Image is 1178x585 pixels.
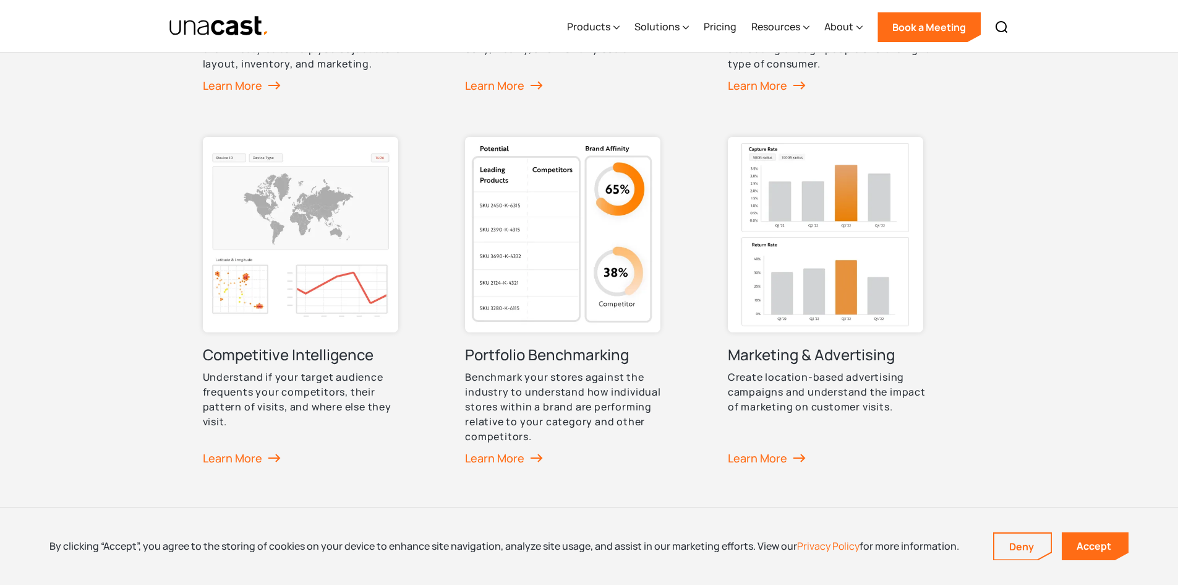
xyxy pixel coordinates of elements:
div: About [824,19,853,34]
a: illustration with Capture Rate and Return Rate graphsMarketing & AdvertisingCreate location-based... [728,137,932,487]
p: Create location-based advertising campaigns and understand the impact of marketing on customer vi... [728,370,932,414]
a: Pricing [704,2,736,53]
a: Book a Meeting [877,12,981,42]
h3: Competitive Intelligence [203,345,373,365]
a: Competitive Intelligence illustrationCompetitive IntelligenceUnderstand if your target audience f... [203,137,407,487]
div: Solutions [634,2,689,53]
div: Products [567,19,610,34]
div: Learn More [728,449,806,467]
div: Learn More [728,76,806,95]
img: illustration with Capture Rate and Return Rate graphs [728,137,923,332]
a: Deny [994,534,1051,560]
div: Learn More [465,76,543,95]
p: Benchmark your stores against the industry to understand how individual stores within a brand are... [465,370,669,444]
div: By clicking “Accept”, you agree to the storing of cookies on your device to enhance site navigati... [49,539,959,553]
div: Learn More [203,449,281,467]
a: illustration with Potential and Brand Affinity graphsPortfolio BenchmarkingBenchmark your stores ... [465,137,669,487]
p: Understand if your target audience frequents your competitors, their pattern of visits, and where... [203,370,407,429]
a: home [169,15,270,37]
a: Accept [1062,532,1129,560]
img: Search icon [994,20,1009,35]
img: illustration with Potential and Brand Affinity graphs [465,137,660,332]
div: About [824,2,863,53]
h3: Portfolio Benchmarking [465,345,629,365]
a: Privacy Policy [797,539,860,553]
div: Products [567,2,620,53]
img: Unacast text logo [169,15,270,37]
div: Solutions [634,19,680,34]
img: Competitive Intelligence illustration [203,137,398,332]
div: Learn More [203,76,281,95]
h3: Marketing & Advertising [728,345,895,365]
div: Resources [751,19,800,34]
div: Learn More [465,449,543,467]
div: Resources [751,2,809,53]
